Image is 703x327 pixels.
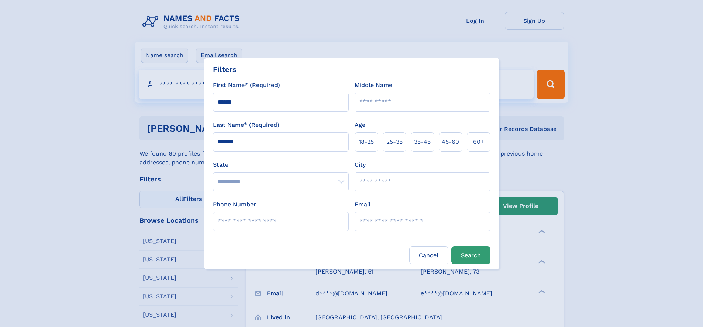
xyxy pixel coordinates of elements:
[409,246,448,264] label: Cancel
[213,160,349,169] label: State
[355,160,366,169] label: City
[213,200,256,209] label: Phone Number
[213,81,280,90] label: First Name* (Required)
[414,138,431,146] span: 35‑45
[355,121,365,129] label: Age
[213,121,279,129] label: Last Name* (Required)
[473,138,484,146] span: 60+
[442,138,459,146] span: 45‑60
[355,200,371,209] label: Email
[355,81,392,90] label: Middle Name
[451,246,490,264] button: Search
[213,64,237,75] div: Filters
[386,138,403,146] span: 25‑35
[359,138,374,146] span: 18‑25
